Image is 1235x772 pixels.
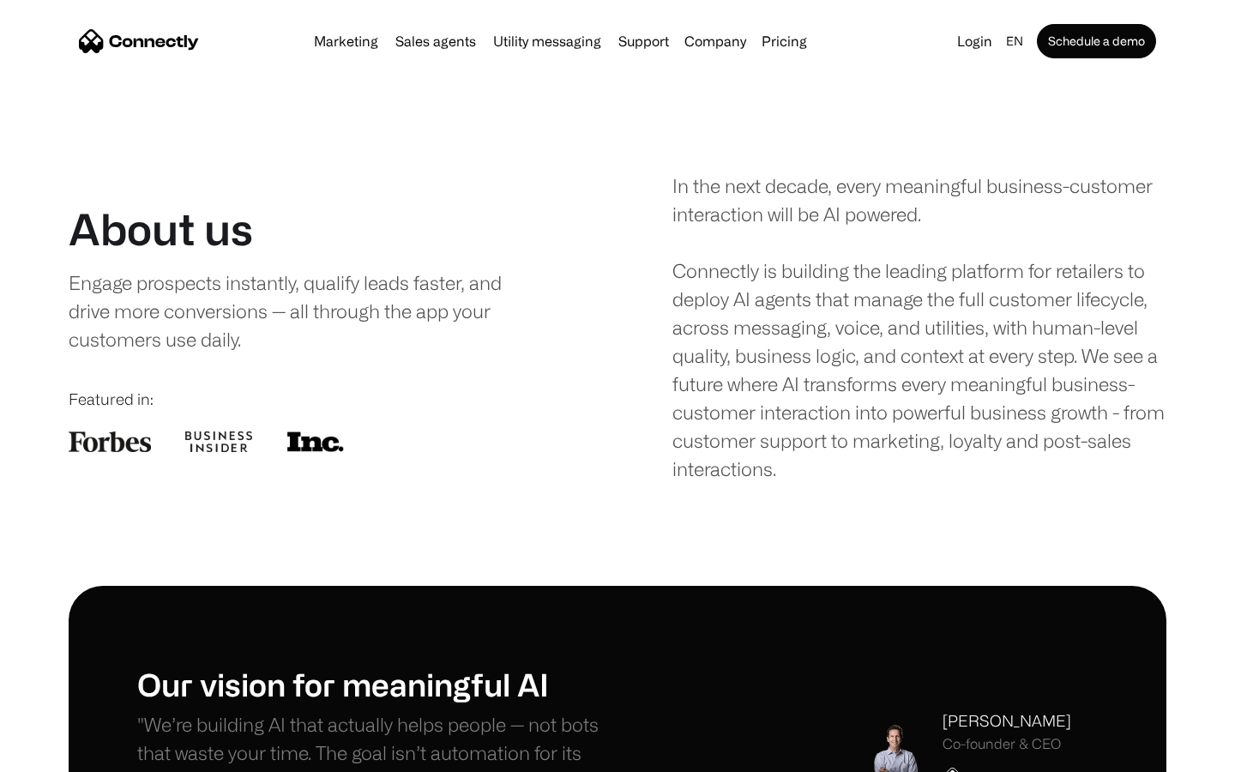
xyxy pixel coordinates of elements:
a: Schedule a demo [1037,24,1156,58]
h1: About us [69,203,253,255]
a: Utility messaging [486,34,608,48]
a: Support [611,34,676,48]
div: en [1006,29,1023,53]
a: Pricing [755,34,814,48]
div: In the next decade, every meaningful business-customer interaction will be AI powered. Connectly ... [672,172,1166,483]
div: Company [684,29,746,53]
a: Marketing [307,34,385,48]
ul: Language list [34,742,103,766]
aside: Language selected: English [17,740,103,766]
a: Sales agents [389,34,483,48]
div: [PERSON_NAME] [943,709,1071,733]
a: Login [950,29,999,53]
h1: Our vision for meaningful AI [137,666,617,703]
div: Featured in: [69,388,563,411]
div: Co-founder & CEO [943,736,1071,752]
div: Engage prospects instantly, qualify leads faster, and drive more conversions — all through the ap... [69,268,538,353]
